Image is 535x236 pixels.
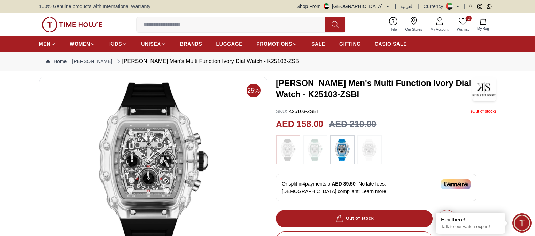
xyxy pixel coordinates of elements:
[311,40,325,47] span: SALE
[279,139,297,161] img: ...
[39,3,150,10] span: 100% Genuine products with International Warranty
[334,139,351,161] img: ...
[332,181,355,187] span: AED 39.50
[395,3,396,10] span: |
[441,216,500,223] div: Hey there!
[441,224,500,230] p: Talk to our watch expert!
[297,3,391,10] button: Shop From[GEOGRAPHIC_DATA]
[70,40,90,47] span: WOMEN
[39,52,496,71] nav: Breadcrumb
[216,40,243,47] span: LUGGAGE
[46,58,67,65] a: Home
[339,40,361,47] span: GIFTING
[512,213,532,233] div: Chat Widget
[311,38,325,50] a: SALE
[418,3,419,10] span: |
[453,16,473,33] a: 0Wishlist
[474,26,492,31] span: My Bag
[115,57,301,65] div: [PERSON_NAME] Men's Multi Function Ivory Dial Watch - K25103-ZSBI
[256,38,297,50] a: PROMOTIONS
[403,27,425,32] span: Our Stores
[141,38,166,50] a: UNISEX
[473,16,493,33] button: My Bag
[375,38,407,50] a: CASIO SALE
[276,78,472,100] h3: [PERSON_NAME] Men's Multi Function Ivory Dial Watch - K25103-ZSBI
[109,40,122,47] span: KIDS
[276,118,323,131] h2: AED 158.00
[401,16,426,33] a: Our Stores
[375,40,407,47] span: CASIO SALE
[180,40,202,47] span: BRANDS
[216,38,243,50] a: LUGGAGE
[42,17,102,32] img: ...
[471,108,496,115] p: ( Out of stock )
[361,139,378,161] img: ...
[276,108,318,115] p: K25103-ZSBI
[141,40,161,47] span: UNISEX
[428,27,451,32] span: My Account
[180,38,202,50] a: BRANDS
[477,4,482,9] a: Instagram
[361,189,386,194] span: Learn more
[339,38,361,50] a: GIFTING
[466,16,472,21] span: 0
[307,139,324,161] img: ...
[424,3,446,10] div: Currency
[472,77,496,101] img: Kenneth Scott Men's Multi Function Ivory Dial Watch - K25103-ZSBI
[441,179,471,189] img: Tamara
[468,4,473,9] a: Facebook
[324,3,329,9] img: United Arab Emirates
[276,174,476,201] div: Or split in 4 payments of - No late fees, [DEMOGRAPHIC_DATA] compliant!
[400,3,414,10] button: العربية
[329,118,376,131] h3: AED 210.00
[386,16,401,33] a: Help
[109,38,127,50] a: KIDS
[39,40,51,47] span: MEN
[72,58,112,65] a: [PERSON_NAME]
[276,109,287,114] span: SKU :
[487,4,492,9] a: Whatsapp
[454,27,472,32] span: Wishlist
[70,38,95,50] a: WOMEN
[247,84,261,97] span: 25%
[256,40,292,47] span: PROMOTIONS
[387,27,400,32] span: Help
[39,38,56,50] a: MEN
[464,3,465,10] span: |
